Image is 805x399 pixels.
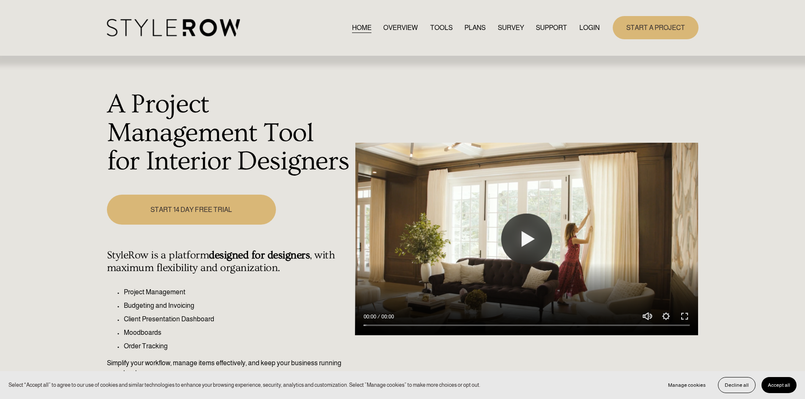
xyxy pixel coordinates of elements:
[662,377,712,393] button: Manage cookies
[124,301,351,311] p: Budgeting and Invoicing
[107,358,351,378] p: Simplify your workflow, manage items effectively, and keep your business running seamlessly.
[363,312,378,321] div: Current time
[430,22,453,33] a: TOOLS
[124,341,351,351] p: Order Tracking
[501,214,552,264] button: Play
[352,22,371,33] a: HOME
[725,382,749,388] span: Decline all
[579,22,600,33] a: LOGIN
[536,23,567,33] span: SUPPORT
[107,249,351,274] h4: StyleRow is a platform , with maximum flexibility and organization.
[209,249,310,261] strong: designed for designers
[124,328,351,338] p: Moodboards
[668,382,706,388] span: Manage cookies
[536,22,567,33] a: folder dropdown
[124,287,351,297] p: Project Management
[124,314,351,324] p: Client Presentation Dashboard
[498,22,524,33] a: SURVEY
[613,16,699,39] a: START A PROJECT
[107,90,351,176] h1: A Project Management Tool for Interior Designers
[107,195,276,225] a: START 14 DAY FREE TRIAL
[107,19,240,36] img: StyleRow
[718,377,756,393] button: Decline all
[363,323,690,328] input: Seek
[8,381,480,389] p: Select “Accept all” to agree to our use of cookies and similar technologies to enhance your brows...
[378,312,396,321] div: Duration
[768,382,790,388] span: Accept all
[383,22,418,33] a: OVERVIEW
[464,22,486,33] a: PLANS
[761,377,797,393] button: Accept all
